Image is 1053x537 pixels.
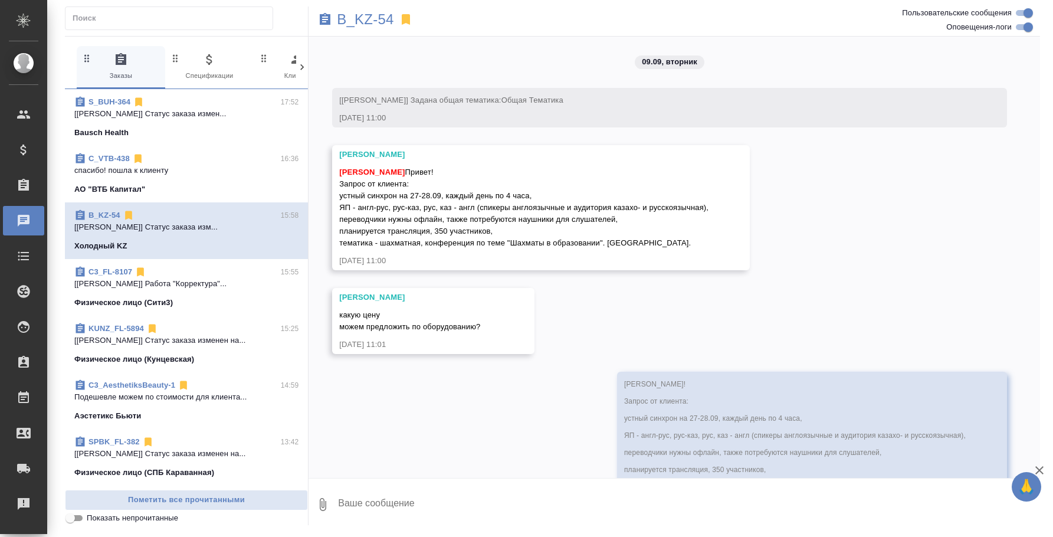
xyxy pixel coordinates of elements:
p: Физическое лицо (Сити3) [74,297,173,309]
svg: Зажми и перетащи, чтобы поменять порядок вкладок [81,53,93,64]
a: S_BUH-364 [88,97,130,106]
a: C3_AesthetiksBeauty-1 [88,381,175,389]
span: Общая Тематика [501,96,563,104]
svg: Отписаться [142,436,154,448]
div: S_BUH-36417:52[[PERSON_NAME]] Статус заказа измен...Bausch Health [65,89,308,146]
span: Привет! Запрос от клиента: устный синхрон на 27-28.09, каждый день по 4 часа, ЯП - англ-рус, рус-... [339,168,708,247]
input: Поиск [73,10,273,27]
p: 15:58 [281,209,299,221]
div: KUNZ_FL-589415:25[[PERSON_NAME]] Статус заказа изменен на...Физическое лицо (Кунцевская) [65,316,308,372]
div: B_KZ-5415:58[[PERSON_NAME]] Статус заказа изм...Холодный KZ [65,202,308,259]
svg: Отписаться [132,153,144,165]
p: Аэстетикс Бьюти [74,410,141,422]
p: Bausch Health [74,127,129,139]
span: 🙏 [1016,474,1036,499]
svg: Отписаться [135,266,146,278]
p: 15:55 [281,266,299,278]
div: C3_AesthetiksBeauty-114:59Подешевле можем по стоимости для клиента...Аэстетикс Бьюти [65,372,308,429]
svg: Отписаться [123,209,135,221]
a: C3_FL-8107 [88,267,132,276]
a: C_VTB-438 [88,154,130,163]
p: [[PERSON_NAME]] Статус заказа изм... [74,221,298,233]
svg: Отписаться [133,96,145,108]
span: какую цену можем предложить по оборудованию? [339,310,480,331]
span: Пользовательские сообщения [902,7,1012,19]
span: Клиенты [258,53,337,81]
div: [DATE] 11:01 [339,339,493,351]
a: KUNZ_FL-5894 [88,324,144,333]
a: B_KZ-54 [88,211,120,220]
p: 15:25 [281,323,299,335]
p: Холодный KZ [74,240,127,252]
svg: Зажми и перетащи, чтобы поменять порядок вкладок [170,53,181,64]
p: спасибо! пошла к клиенту [74,165,298,176]
p: 13:42 [281,436,299,448]
p: 16:36 [281,153,299,165]
span: Оповещения-логи [946,21,1012,33]
p: АО "ВТБ Капитал" [74,184,145,195]
span: Пометить все прочитанными [71,493,301,507]
p: Физическое лицо (СПБ Караванная) [74,467,214,479]
div: [PERSON_NAME] [339,292,493,303]
p: [[PERSON_NAME]] Работа "Корректура"... [74,278,298,290]
p: 09.09, вторник [642,56,697,68]
p: 14:59 [281,379,299,391]
div: [PERSON_NAME] [339,149,708,161]
span: [PERSON_NAME]! Запрос от клиента: устный синхрон на 27-28.09, каждый день по 4 часа, ЯП - англ-ру... [624,380,966,491]
button: Пометить все прочитанными [65,490,308,510]
span: Спецификации [170,53,249,81]
span: [PERSON_NAME] [339,168,405,176]
p: Подешевле можем по стоимости для клиента... [74,391,298,403]
svg: Отписаться [178,379,189,391]
p: [[PERSON_NAME]] Статус заказа изменен на... [74,335,298,346]
button: 🙏 [1012,472,1041,502]
p: [[PERSON_NAME]] Статус заказа изменен на... [74,448,298,460]
a: B_KZ-54 [337,14,393,25]
span: Показать непрочитанные [87,512,178,524]
span: Заказы [81,53,160,81]
p: Физическое лицо (Кунцевская) [74,353,194,365]
p: [[PERSON_NAME]] Статус заказа измен... [74,108,298,120]
div: C3_FL-810715:55[[PERSON_NAME]] Работа "Корректура"...Физическое лицо (Сити3) [65,259,308,316]
a: SPBK_FL-382 [88,437,140,446]
div: [DATE] 11:00 [339,255,708,267]
p: 17:52 [281,96,299,108]
div: [DATE] 11:00 [339,112,966,124]
svg: Зажми и перетащи, чтобы поменять порядок вкладок [258,53,270,64]
span: [[PERSON_NAME]] Задана общая тематика: [339,96,563,104]
div: SPBK_FL-38213:42[[PERSON_NAME]] Статус заказа изменен на...Физическое лицо (СПБ Караванная) [65,429,308,486]
svg: Отписаться [146,323,158,335]
div: C_VTB-43816:36спасибо! пошла к клиентуАО "ВТБ Капитал" [65,146,308,202]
